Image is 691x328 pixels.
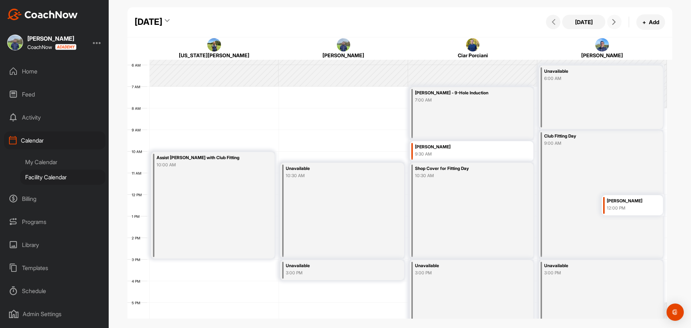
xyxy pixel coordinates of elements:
[415,172,511,179] div: 10:30 AM
[4,131,105,149] div: Calendar
[157,154,253,162] div: Assist [PERSON_NAME] with Club Fitting
[544,270,641,276] div: 3:00 PM
[127,301,148,305] div: 5 PM
[4,108,105,126] div: Activity
[127,171,149,175] div: 11 AM
[4,213,105,231] div: Programs
[127,214,147,219] div: 1 PM
[286,165,382,173] div: Unavailable
[415,270,511,276] div: 3:00 PM
[562,15,605,29] button: [DATE]
[4,190,105,208] div: Billing
[4,62,105,80] div: Home
[127,279,148,283] div: 4 PM
[55,44,76,50] img: CoachNow acadmey
[157,162,253,168] div: 10:00 AM
[290,51,397,59] div: [PERSON_NAME]
[20,170,105,185] div: Facility Calendar
[337,38,351,52] img: square_e7f01a7cdd3d5cba7fa3832a10add056.jpg
[419,51,527,59] div: Ciar Porciani
[415,151,511,157] div: 9:30 AM
[286,262,382,270] div: Unavailable
[286,270,382,276] div: 3:00 PM
[20,154,105,170] div: My Calendar
[127,106,148,111] div: 8 AM
[4,85,105,103] div: Feed
[415,89,511,97] div: [PERSON_NAME] - 9-Hole Induction
[127,85,148,89] div: 7 AM
[415,165,511,173] div: Shop Cover for Fitting Day
[135,15,162,28] div: [DATE]
[466,38,480,52] img: square_b4d54992daa58f12b60bc3814c733fd4.jpg
[27,44,76,50] div: CoachNow
[127,128,148,132] div: 9 AM
[415,262,511,270] div: Unavailable
[636,14,665,30] button: +Add
[544,262,641,270] div: Unavailable
[544,67,641,76] div: Unavailable
[4,282,105,300] div: Schedule
[544,132,641,140] div: Club Fitting Day
[207,38,221,52] img: square_97d7065dee9584326f299e5bc88bd91d.jpg
[7,9,78,20] img: CoachNow
[127,257,148,262] div: 3 PM
[544,140,641,147] div: 9:00 AM
[7,35,23,50] img: square_e7f01a7cdd3d5cba7fa3832a10add056.jpg
[544,75,641,82] div: 6:00 AM
[127,149,149,154] div: 10 AM
[127,236,148,240] div: 2 PM
[286,172,382,179] div: 10:30 AM
[415,97,511,103] div: 7:00 AM
[548,51,656,59] div: [PERSON_NAME]
[161,51,268,59] div: [US_STATE][PERSON_NAME]
[667,304,684,321] div: Open Intercom Messenger
[127,63,148,67] div: 6 AM
[127,193,149,197] div: 12 PM
[27,36,76,41] div: [PERSON_NAME]
[4,259,105,277] div: Templates
[4,305,105,323] div: Admin Settings
[607,197,653,205] div: [PERSON_NAME]
[607,205,653,211] div: 12:00 PM
[4,236,105,254] div: Library
[415,143,511,151] div: [PERSON_NAME]
[642,18,646,26] span: +
[595,38,609,52] img: square_909ed3242d261a915dd01046af216775.jpg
